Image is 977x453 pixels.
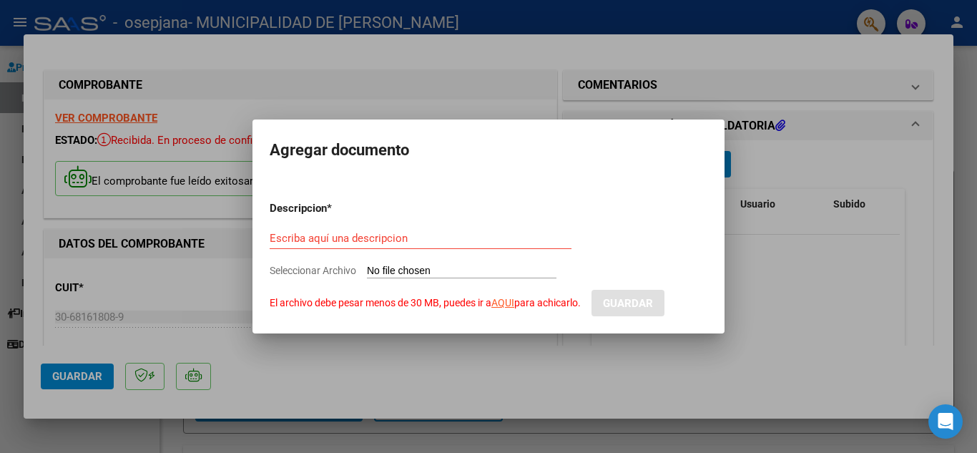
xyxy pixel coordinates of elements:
[928,404,963,439] div: Open Intercom Messenger
[491,297,514,308] a: AQUI
[603,297,653,310] span: Guardar
[591,290,664,316] button: Guardar
[270,297,581,308] span: El archivo debe pesar menos de 30 MB, puedes ir a para achicarlo.
[270,265,356,276] span: Seleccionar Archivo
[270,137,707,164] h2: Agregar documento
[270,200,401,217] p: Descripcion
